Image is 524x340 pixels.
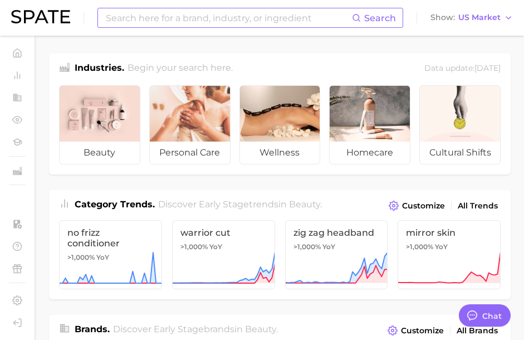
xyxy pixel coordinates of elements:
[150,142,230,164] span: personal care
[172,220,275,289] a: warrior cut>1,000% YoY
[322,242,335,251] span: YoY
[406,242,433,251] span: >1,000%
[428,11,516,25] button: ShowUS Market
[289,199,320,210] span: beauty
[419,85,501,164] a: cultural shifts
[240,142,320,164] span: wellness
[180,242,208,251] span: >1,000%
[430,14,455,21] span: Show
[455,198,501,213] a: All Trends
[364,13,396,23] span: Search
[75,61,124,76] h1: Industries.
[75,324,110,334] span: Brands .
[59,220,162,289] a: no frizz conditioner>1,000% YoY
[67,227,154,249] span: no frizz conditioner
[457,326,498,336] span: All Brands
[105,8,352,27] input: Search here for a brand, industry, or ingredient
[9,314,26,331] a: Log out. Currently logged in with e-mail jessica.a.hernandez@voyantbeauty.com.
[209,242,222,251] span: YoY
[420,142,500,164] span: cultural shifts
[401,326,444,336] span: Customize
[180,227,267,238] span: warrior cut
[329,85,410,164] a: homecare
[158,199,322,210] span: Discover Early Stage trends in .
[149,85,231,164] a: personal care
[128,61,233,76] h2: Begin your search here.
[398,220,501,289] a: mirror skin>1,000% YoY
[330,142,410,164] span: homecare
[385,323,447,338] button: Customize
[454,323,501,338] a: All Brands
[406,227,492,238] span: mirror skin
[96,253,109,262] span: YoY
[285,220,388,289] a: zig zag headband>1,000% YoY
[11,10,70,23] img: SPATE
[424,61,501,76] div: Data update: [DATE]
[239,85,321,164] a: wellness
[293,242,321,251] span: >1,000%
[458,14,501,21] span: US Market
[386,198,448,213] button: Customize
[458,201,498,211] span: All Trends
[67,253,95,261] span: >1,000%
[245,324,276,334] span: beauty
[435,242,448,251] span: YoY
[59,85,140,164] a: beauty
[75,199,155,210] span: Category Trends .
[60,142,140,164] span: beauty
[113,324,278,334] span: Discover Early Stage brands in .
[293,227,380,238] span: zig zag headband
[402,201,445,211] span: Customize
